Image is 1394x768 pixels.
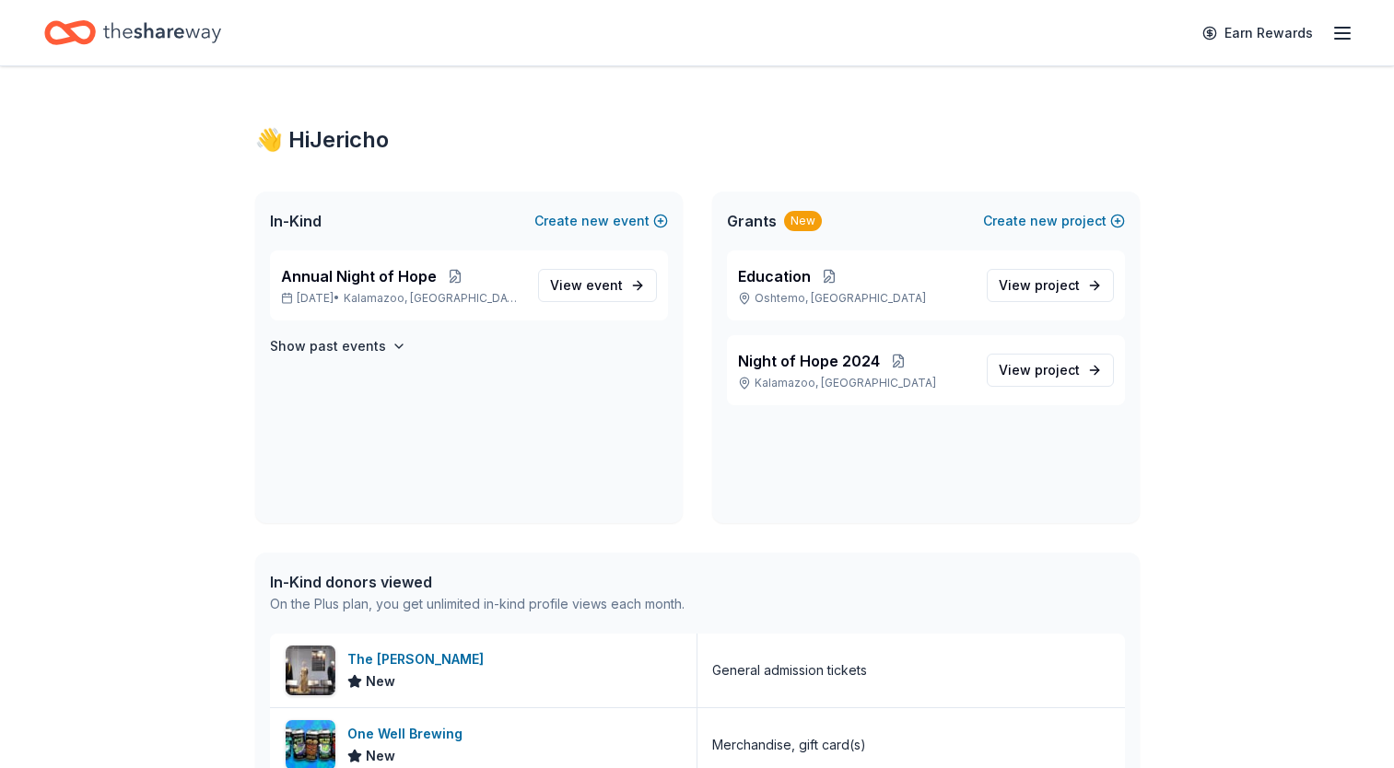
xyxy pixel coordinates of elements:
[1030,210,1058,232] span: new
[999,274,1080,297] span: View
[987,269,1114,302] a: View project
[270,593,685,615] div: On the Plus plan, you get unlimited in-kind profile views each month.
[347,648,491,670] div: The [PERSON_NAME]
[281,265,437,287] span: Annual Night of Hope
[344,291,522,306] span: Kalamazoo, [GEOGRAPHIC_DATA]
[712,659,867,681] div: General admission tickets
[270,335,386,357] h4: Show past events
[586,277,623,293] span: event
[581,210,609,232] span: new
[1035,277,1080,293] span: project
[347,723,470,745] div: One Well Brewing
[550,274,623,297] span: View
[999,359,1080,381] span: View
[44,11,221,54] a: Home
[727,210,777,232] span: Grants
[255,125,1140,155] div: 👋 Hi Jericho
[1191,17,1324,50] a: Earn Rewards
[270,335,406,357] button: Show past events
[270,210,322,232] span: In-Kind
[1035,362,1080,378] span: project
[286,646,335,695] img: Image for The Henry Ford
[738,376,972,390] p: Kalamazoo, [GEOGRAPHIC_DATA]
[987,354,1114,387] a: View project
[281,291,523,306] p: [DATE] •
[534,210,668,232] button: Createnewevent
[738,291,972,306] p: Oshtemo, [GEOGRAPHIC_DATA]
[738,265,811,287] span: Education
[366,670,395,692] span: New
[538,269,657,302] a: View event
[366,745,395,767] span: New
[738,350,880,372] span: Night of Hope 2024
[712,734,866,756] div: Merchandise, gift card(s)
[983,210,1125,232] button: Createnewproject
[270,571,685,593] div: In-Kind donors viewed
[784,211,822,231] div: New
